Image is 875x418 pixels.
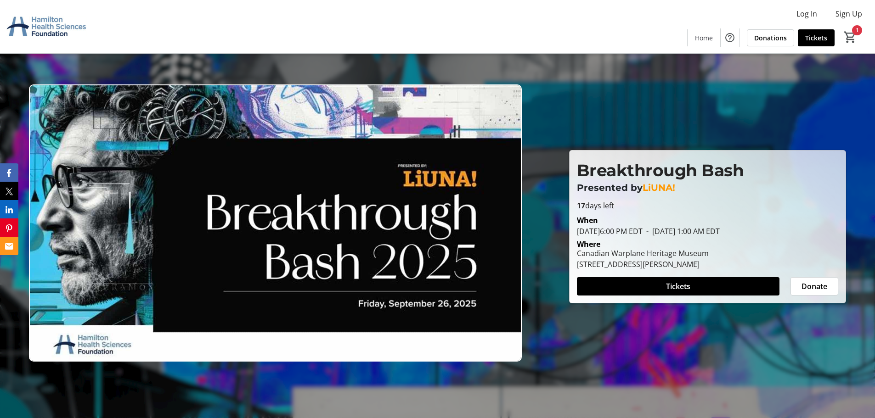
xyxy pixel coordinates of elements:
span: 17 [577,201,585,211]
span: [DATE] 6:00 PM EDT [577,226,643,236]
span: - [643,226,652,236]
div: When [577,215,598,226]
div: Where [577,240,600,248]
a: Home [688,29,720,46]
button: Log In [789,6,824,21]
img: Campaign CTA Media Photo [29,84,522,362]
div: [STREET_ADDRESS][PERSON_NAME] [577,259,709,270]
span: Tickets [805,33,827,43]
span: LiUNA! [643,182,675,193]
span: Donate [802,281,827,292]
span: Tickets [666,281,690,292]
p: Breakthrough Bash [577,158,838,183]
img: Hamilton Health Sciences Foundation's Logo [6,4,87,50]
span: Donations [754,33,787,43]
span: Presented by [577,182,643,193]
button: Tickets [577,277,779,295]
a: Donations [747,29,794,46]
button: Cart [842,29,858,45]
span: Home [695,33,713,43]
button: Donate [790,277,838,295]
span: Log In [796,8,817,19]
div: Canadian Warplane Heritage Museum [577,248,709,259]
p: days left [577,200,838,211]
span: Sign Up [835,8,862,19]
button: Sign Up [828,6,869,21]
button: Help [721,28,739,47]
span: [DATE] 1:00 AM EDT [643,226,720,236]
a: Tickets [798,29,835,46]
